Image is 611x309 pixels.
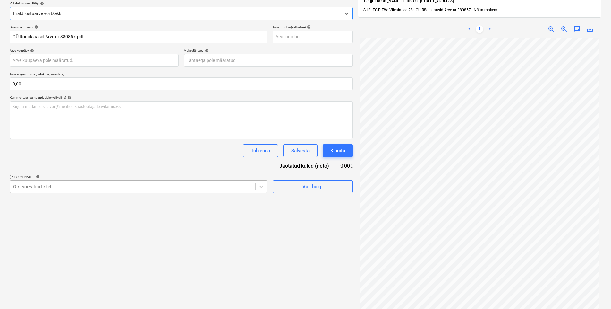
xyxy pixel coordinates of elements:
span: help [33,25,38,29]
div: [PERSON_NAME] [10,175,267,179]
span: save_alt [586,25,594,33]
button: Kinnita [323,144,353,157]
iframe: Chat Widget [579,278,611,309]
a: Next page [486,25,494,33]
span: zoom_in [547,25,555,33]
span: help [39,2,44,5]
div: 0,00€ [339,162,353,170]
div: Maksetähtaeg [184,49,353,53]
span: help [204,49,209,53]
input: Arve kogusumma (netokulu, valikuline) [10,77,353,90]
span: help [306,25,311,29]
span: Näita rohkem [474,8,497,12]
a: Page 1 is your current page [476,25,483,33]
div: Kommentaar raamatupidajale (valikuline) [10,95,353,100]
a: Previous page [465,25,473,33]
button: Tühjenda [243,144,278,157]
input: Arve kuupäeva pole määratud. [10,54,179,67]
span: help [35,175,40,179]
div: Dokumendi nimi [10,25,267,29]
div: Vali dokumendi tüüp [10,1,353,5]
span: help [29,49,34,53]
span: ... [471,8,497,12]
span: SUBJECT: FW: Viieaia tee 28: OÜ Rõduklaasid Arve nr 380857 [363,8,471,12]
span: zoom_out [560,25,568,33]
span: help [66,96,71,100]
div: Tühjenda [251,146,270,155]
button: Vali hulgi [273,180,353,193]
div: Salvesta [291,146,310,155]
div: Arve number (valikuline) [273,25,353,29]
input: Tähtaega pole määratud [184,54,353,67]
span: chat [573,25,581,33]
div: Kinnita [330,146,345,155]
input: Arve number [273,31,353,43]
div: Jaotatud kulud (neto) [269,162,339,170]
div: Vali hulgi [302,182,323,191]
button: Salvesta [283,144,318,157]
input: Dokumendi nimi [10,31,267,43]
p: Arve kogusumma (netokulu, valikuline) [10,72,353,77]
div: Arve kuupäev [10,49,179,53]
